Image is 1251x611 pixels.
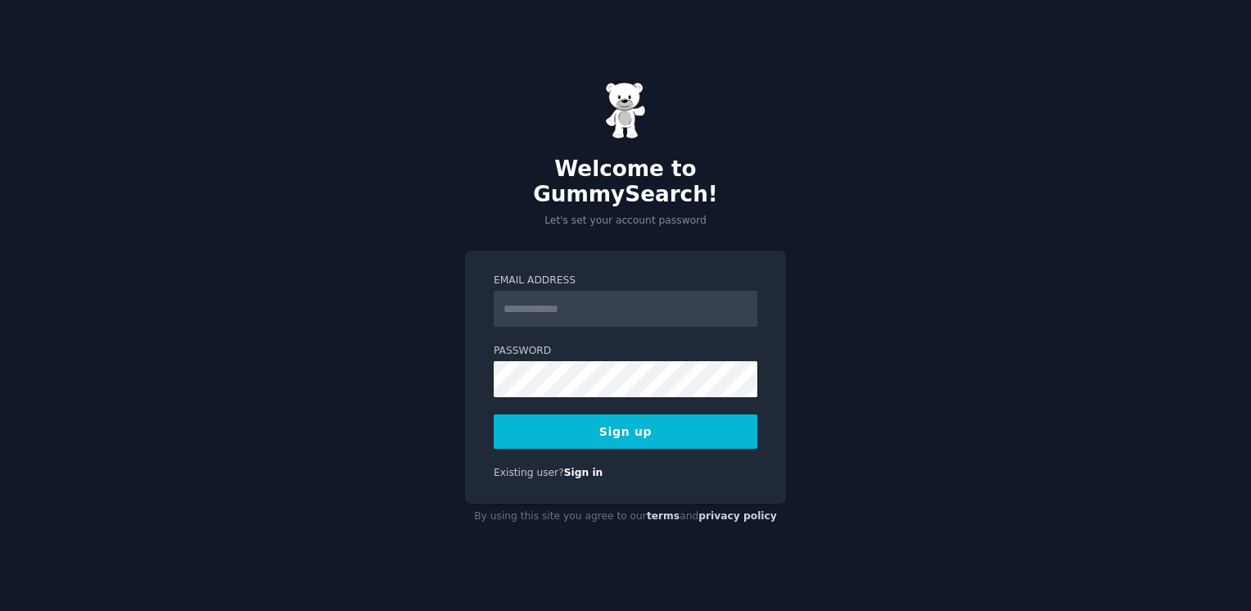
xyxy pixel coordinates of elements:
div: By using this site you agree to our and [465,504,786,530]
h2: Welcome to GummySearch! [465,156,786,208]
span: Existing user? [494,467,564,478]
a: Sign in [564,467,603,478]
a: terms [647,510,680,522]
button: Sign up [494,414,757,449]
a: privacy policy [698,510,777,522]
label: Email Address [494,274,757,288]
label: Password [494,344,757,359]
img: Gummy Bear [605,82,646,139]
p: Let's set your account password [465,214,786,229]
